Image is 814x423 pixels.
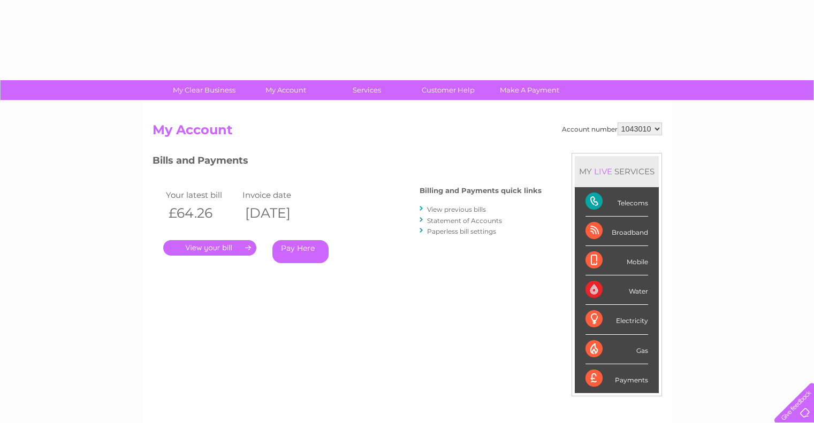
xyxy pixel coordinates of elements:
[153,153,542,172] h3: Bills and Payments
[272,240,329,263] a: Pay Here
[585,246,648,275] div: Mobile
[240,188,317,202] td: Invoice date
[585,275,648,305] div: Water
[427,227,496,235] a: Paperless bill settings
[585,335,648,364] div: Gas
[163,240,256,256] a: .
[241,80,330,100] a: My Account
[153,122,662,143] h2: My Account
[562,122,662,135] div: Account number
[585,364,648,393] div: Payments
[163,188,240,202] td: Your latest bill
[585,187,648,217] div: Telecoms
[420,187,542,195] h4: Billing and Payments quick links
[485,80,574,100] a: Make A Payment
[585,217,648,246] div: Broadband
[427,205,486,213] a: View previous bills
[323,80,411,100] a: Services
[575,156,659,187] div: MY SERVICES
[240,202,317,224] th: [DATE]
[404,80,492,100] a: Customer Help
[163,202,240,224] th: £64.26
[160,80,248,100] a: My Clear Business
[585,305,648,334] div: Electricity
[592,166,614,176] div: LIVE
[427,217,502,225] a: Statement of Accounts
